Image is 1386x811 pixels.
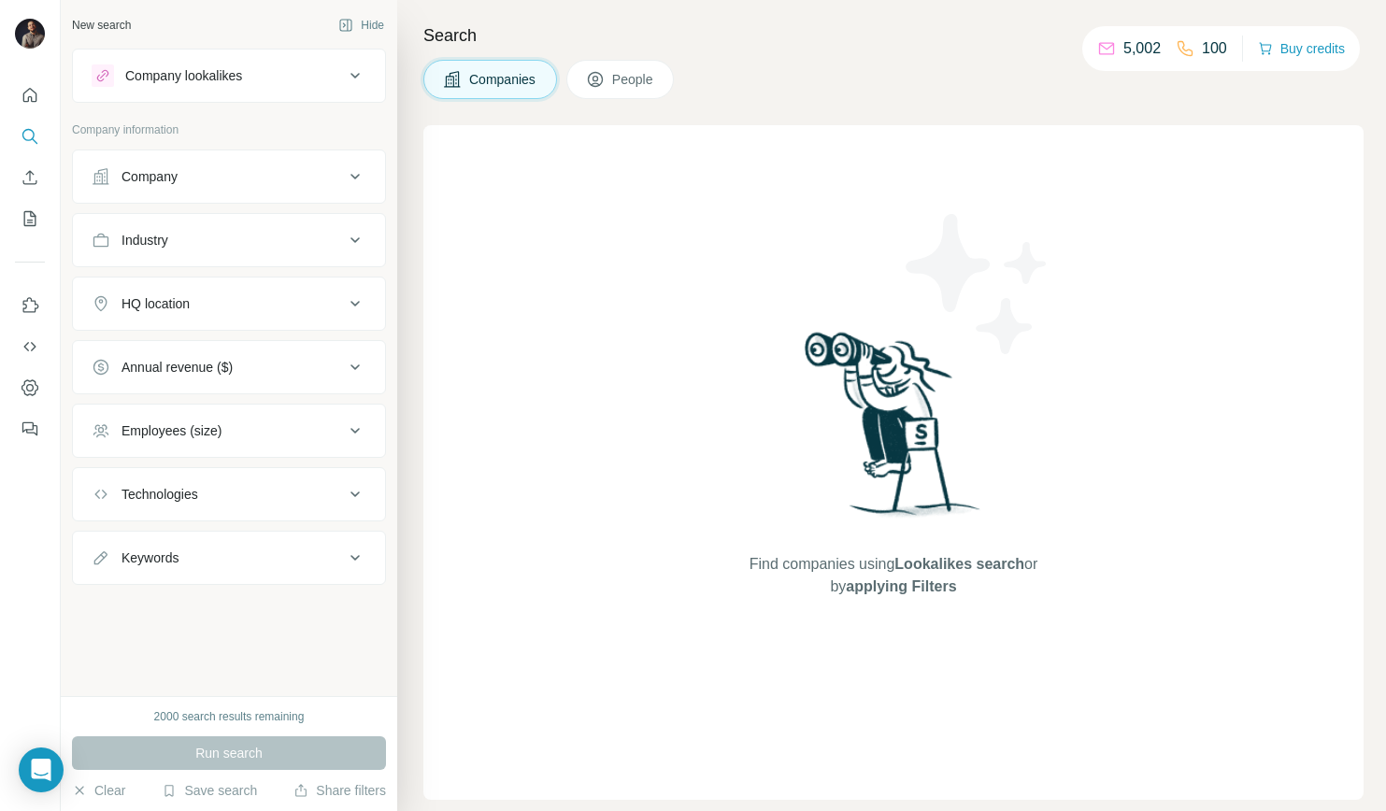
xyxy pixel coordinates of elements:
[73,218,385,263] button: Industry
[125,66,242,85] div: Company lookalikes
[121,548,179,567] div: Keywords
[121,358,233,377] div: Annual revenue ($)
[73,408,385,453] button: Employees (size)
[894,556,1024,572] span: Lookalikes search
[15,330,45,363] button: Use Surfe API
[325,11,397,39] button: Hide
[293,781,386,800] button: Share filters
[846,578,956,594] span: applying Filters
[154,708,305,725] div: 2000 search results remaining
[893,200,1062,368] img: Surfe Illustration - Stars
[73,345,385,390] button: Annual revenue ($)
[1202,37,1227,60] p: 100
[1123,37,1161,60] p: 5,002
[72,781,125,800] button: Clear
[121,231,168,249] div: Industry
[15,19,45,49] img: Avatar
[162,781,257,800] button: Save search
[469,70,537,89] span: Companies
[72,17,131,34] div: New search
[121,485,198,504] div: Technologies
[72,121,386,138] p: Company information
[15,161,45,194] button: Enrich CSV
[612,70,655,89] span: People
[15,289,45,322] button: Use Surfe on LinkedIn
[73,281,385,326] button: HQ location
[796,327,991,535] img: Surfe Illustration - Woman searching with binoculars
[73,535,385,580] button: Keywords
[73,472,385,517] button: Technologies
[121,167,178,186] div: Company
[73,154,385,199] button: Company
[15,412,45,446] button: Feedback
[73,53,385,98] button: Company lookalikes
[744,553,1043,598] span: Find companies using or by
[15,78,45,112] button: Quick start
[15,120,45,153] button: Search
[19,747,64,792] div: Open Intercom Messenger
[1258,36,1345,62] button: Buy credits
[121,421,221,440] div: Employees (size)
[423,22,1364,49] h4: Search
[15,371,45,405] button: Dashboard
[15,202,45,235] button: My lists
[121,294,190,313] div: HQ location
